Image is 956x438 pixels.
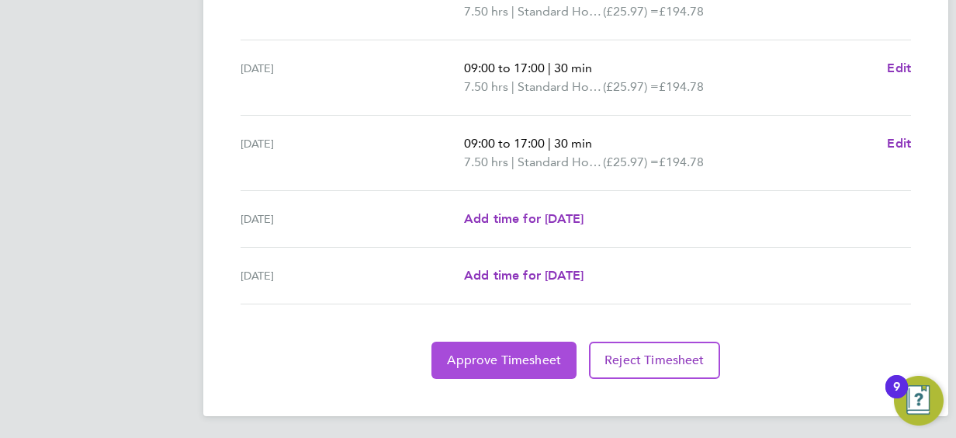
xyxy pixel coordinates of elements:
[604,353,705,368] span: Reject Timesheet
[589,342,720,379] button: Reject Timesheet
[464,4,508,19] span: 7.50 hrs
[241,210,464,228] div: [DATE]
[447,353,561,368] span: Approve Timesheet
[554,61,592,75] span: 30 min
[603,79,659,94] span: (£25.97) =
[464,210,584,228] a: Add time for [DATE]
[887,59,911,78] a: Edit
[659,79,704,94] span: £194.78
[887,61,911,75] span: Edit
[893,387,900,407] div: 9
[518,78,603,96] span: Standard Hourly
[518,2,603,21] span: Standard Hourly
[659,155,704,169] span: £194.78
[464,211,584,226] span: Add time for [DATE]
[464,61,545,75] span: 09:00 to 17:00
[887,136,911,151] span: Edit
[603,4,659,19] span: (£25.97) =
[241,134,464,172] div: [DATE]
[511,155,514,169] span: |
[659,4,704,19] span: £194.78
[464,136,545,151] span: 09:00 to 17:00
[894,376,944,426] button: Open Resource Center, 9 new notifications
[464,79,508,94] span: 7.50 hrs
[511,4,514,19] span: |
[241,266,464,285] div: [DATE]
[431,342,577,379] button: Approve Timesheet
[518,153,603,172] span: Standard Hourly
[554,136,592,151] span: 30 min
[548,136,551,151] span: |
[464,155,508,169] span: 7.50 hrs
[511,79,514,94] span: |
[241,59,464,96] div: [DATE]
[603,155,659,169] span: (£25.97) =
[464,268,584,283] span: Add time for [DATE]
[464,266,584,285] a: Add time for [DATE]
[548,61,551,75] span: |
[887,134,911,153] a: Edit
